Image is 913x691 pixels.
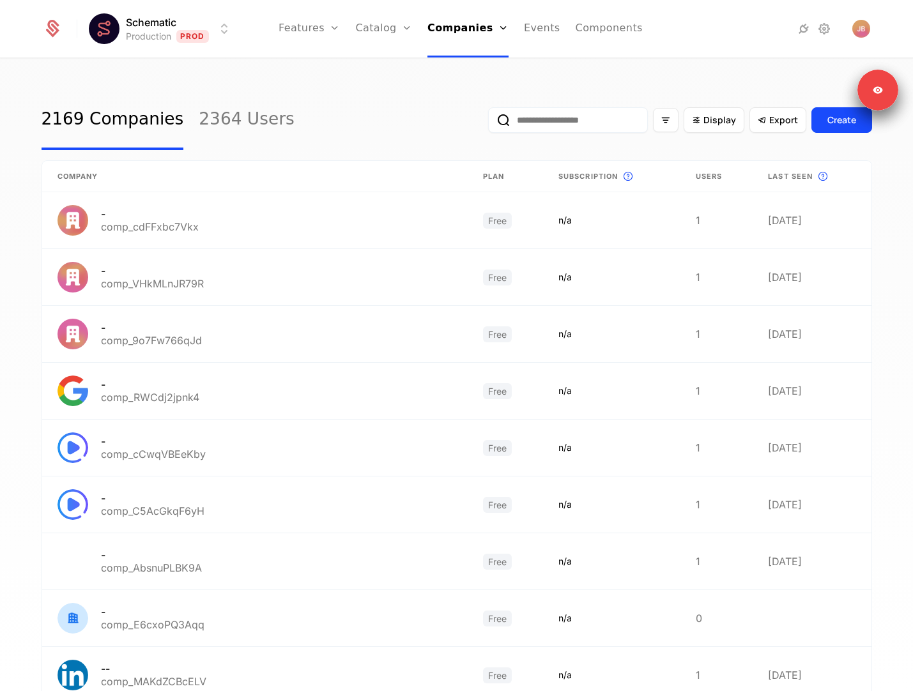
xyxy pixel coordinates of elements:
[468,161,543,192] th: Plan
[768,171,813,182] span: Last seen
[749,107,806,133] button: Export
[93,15,232,43] button: Select environment
[176,30,209,43] span: Prod
[684,107,744,133] button: Display
[126,15,176,30] span: Schematic
[852,20,870,38] button: Open user button
[817,21,832,36] a: Settings
[42,90,184,150] a: 2169 Companies
[703,114,736,126] span: Display
[653,108,679,132] button: Filter options
[852,20,870,38] img: Jon Brasted
[89,13,119,44] img: Schematic
[827,114,856,126] div: Create
[680,161,753,192] th: Users
[42,161,468,192] th: Company
[769,114,798,126] span: Export
[199,90,294,150] a: 2364 Users
[796,21,811,36] a: Integrations
[811,107,872,133] button: Create
[558,171,618,182] span: Subscription
[126,30,171,43] div: Production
